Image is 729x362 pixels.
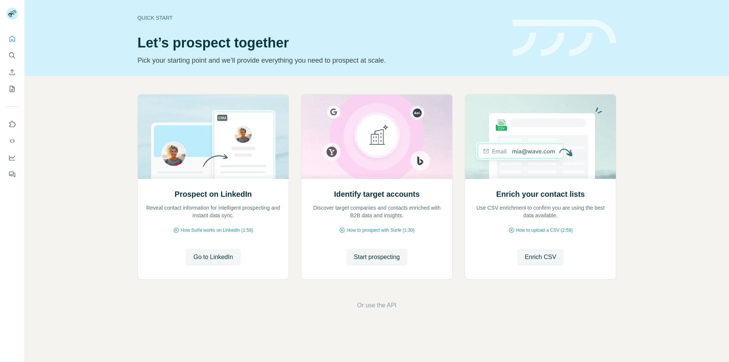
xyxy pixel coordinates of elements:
img: Identify target accounts [301,95,453,179]
p: Use CSV enrichment to confirm you are using the best data available. [473,204,608,219]
h2: Identify target accounts [334,189,420,199]
span: How to prospect with Surfe (1:30) [347,227,414,234]
div: Quick start [137,14,503,22]
button: Feedback [6,168,18,181]
button: Search [6,49,18,62]
span: Go to LinkedIn [193,253,233,262]
span: How to upload a CSV (2:59) [516,227,573,234]
img: Enrich your contact lists [465,95,616,179]
img: Prospect on LinkedIn [137,95,289,179]
span: Enrich CSV [525,253,556,262]
h1: Let’s prospect together [137,35,503,51]
button: My lists [6,82,18,96]
p: Reveal contact information for intelligent prospecting and instant data sync. [145,204,281,219]
button: Go to LinkedIn [186,249,240,266]
p: Pick your starting point and we’ll provide everything you need to prospect at scale. [137,55,503,66]
button: Quick start [6,32,18,46]
h2: Prospect on LinkedIn [175,189,252,199]
button: Use Surfe API [6,134,18,148]
button: Enrich CSV [6,65,18,79]
button: Or use the API [357,301,396,310]
button: Use Surfe on LinkedIn [6,117,18,131]
img: banner [513,20,616,57]
span: Start prospecting [354,253,400,262]
span: How Surfe works on LinkedIn (1:58) [181,227,253,234]
p: Discover target companies and contacts enriched with B2B data and insights. [309,204,445,219]
button: Enrich CSV [517,249,564,266]
button: Dashboard [6,151,18,164]
button: Start prospecting [346,249,407,266]
h2: Enrich your contact lists [496,189,585,199]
